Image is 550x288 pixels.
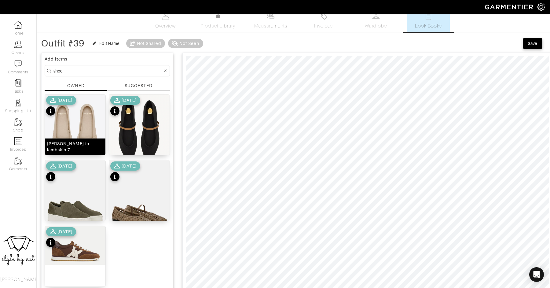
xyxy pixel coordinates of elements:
img: wardrobe-487a4870c1b7c33e795ec22d11cfc2ed9d08956e64fb3008fe2437562e282088.svg [372,12,380,20]
span: Overview [155,22,176,30]
div: Purchased date [46,227,76,236]
span: Product Library [201,22,235,30]
div: [DATE] [57,97,72,103]
img: gear-icon-white-bd11855cb880d31180b6d7d6211b90ccbf57a29d726f0c71d8c61bd08dd39cc2.png [537,3,545,11]
a: Wardrobe [354,10,397,32]
img: comment-icon-a0a6a9ef722e966f86d9cbdc48e553b5cf19dbc54f86b18d962a5391bc8f6eb6.png [14,60,22,68]
div: [PERSON_NAME] in lambskin 7 [47,141,103,153]
img: dashboard-icon-dbcd8f5a0b271acd01030246c82b418ddd0df26cd7fceb0bd07c9910d44c42f6.png [14,21,22,29]
div: Not Seen [179,40,199,46]
div: [DATE] [57,229,72,235]
button: Edit Name [89,40,123,47]
div: [DATE] [122,97,137,103]
div: See product info [46,227,76,249]
img: garmentier-logo-header-white-b43fb05a5012e4ada735d5af1a66efaba907eab6374d6393d1fbf88cb4ef424d.png [482,2,537,12]
img: details [45,160,105,244]
img: details [45,94,105,173]
img: garments-icon-b7da505a4dc4fd61783c78ac3ca0ef83fa9d6f193b1c9dc38574b1d14d53ca28.png [14,118,22,126]
span: Look Books [415,22,442,30]
img: garments-icon-b7da505a4dc4fd61783c78ac3ca0ef83fa9d6f193b1c9dc38574b1d14d53ca28.png [14,157,22,164]
input: Search... [53,67,163,75]
div: See product info [110,96,140,117]
img: details [109,94,170,168]
div: Add items [45,56,170,62]
img: reminder-icon-8004d30b9f0a5d33ae49ab947aed9ed385cf756f9e5892f1edd6e32f2345188e.png [14,79,22,87]
img: details [45,226,105,265]
a: Measurements [249,10,292,32]
span: Invoices [314,22,333,30]
div: Save [528,40,537,46]
div: Purchased date [110,161,140,171]
a: Product Library [197,13,240,30]
div: Purchased date [110,96,140,105]
img: basicinfo-40fd8af6dae0f16599ec9e87c0ef1c0a1fdea2edbe929e3d69a839185d80c458.svg [162,12,169,20]
img: stylists-icon-eb353228a002819b7ec25b43dbf5f0378dd9e0616d9560372ff212230b889e62.png [14,99,22,106]
img: todo-9ac3debb85659649dc8f770b8b6100bb5dab4b48dedcbae339e5042a72dfd3cc.svg [425,12,432,20]
div: See product info [110,161,140,183]
div: Outfit #39 [41,40,85,46]
div: OWNED [67,83,84,89]
div: Open Intercom Messenger [529,267,544,282]
div: See product info [46,96,76,117]
img: clients-icon-6bae9207a08558b7cb47a8932f037763ab4055f8c8b6bfacd5dc20c3e0201464.png [14,40,22,48]
div: Purchased date [46,96,76,105]
div: Not Shared [137,40,162,46]
span: Measurements [254,22,288,30]
div: Purchased date [46,161,76,171]
a: Overview [144,10,187,32]
a: Invoices [302,10,345,32]
div: See product info [46,161,76,183]
div: [DATE] [122,163,137,169]
div: Edit Name [99,40,120,46]
img: details [109,160,170,244]
div: SUGGESTED [125,83,152,89]
div: [DATE] [57,163,72,169]
img: orders-27d20c2124de7fd6de4e0e44c1d41de31381a507db9b33961299e4e07d508b8c.svg [320,12,327,20]
button: Save [523,38,542,49]
img: measurements-466bbee1fd09ba9460f595b01e5d73f9e2bff037440d3c8f018324cb6cdf7a4a.svg [267,12,274,20]
a: Look Books [407,10,450,32]
img: orders-icon-0abe47150d42831381b5fb84f609e132dff9fe21cb692f30cb5eec754e2cba89.png [14,137,22,145]
span: Wardrobe [365,22,387,30]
